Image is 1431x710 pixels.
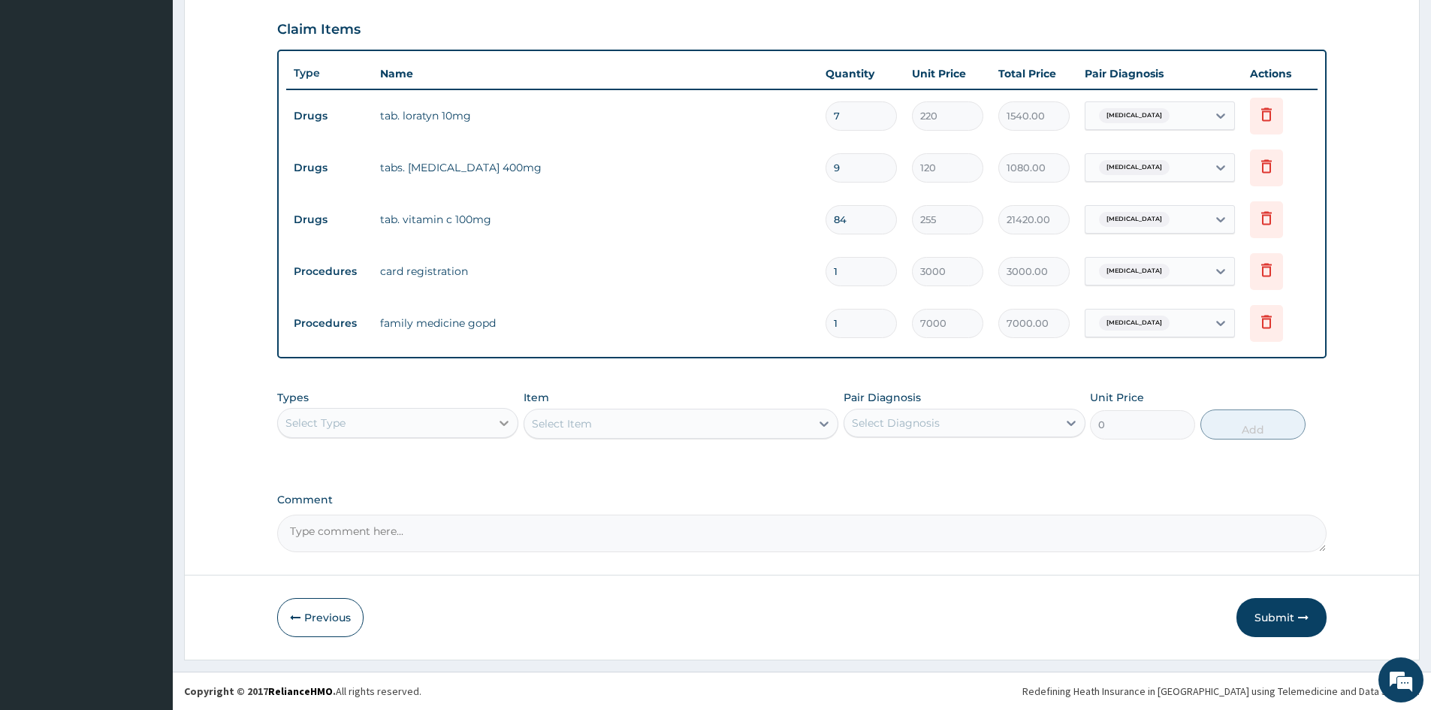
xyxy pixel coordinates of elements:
h3: Claim Items [277,22,361,38]
strong: Copyright © 2017 . [184,684,336,698]
td: tab. vitamin c 100mg [373,204,818,234]
th: Total Price [991,59,1077,89]
td: Procedures [286,258,373,286]
label: Pair Diagnosis [844,390,921,405]
div: Chat with us now [78,84,252,104]
th: Type [286,59,373,87]
label: Item [524,390,549,405]
span: [MEDICAL_DATA] [1099,160,1170,175]
button: Add [1200,409,1306,440]
span: [MEDICAL_DATA] [1099,264,1170,279]
td: Drugs [286,102,373,130]
div: Select Diagnosis [852,415,940,431]
a: RelianceHMO [268,684,333,698]
th: Pair Diagnosis [1077,59,1242,89]
td: tab. loratyn 10mg [373,101,818,131]
div: Minimize live chat window [246,8,282,44]
label: Types [277,391,309,404]
span: [MEDICAL_DATA] [1099,108,1170,123]
button: Previous [277,598,364,637]
textarea: Type your message and hit 'Enter' [8,410,286,463]
span: We're online! [87,189,207,341]
td: Procedures [286,310,373,337]
td: Drugs [286,206,373,234]
span: [MEDICAL_DATA] [1099,316,1170,331]
th: Quantity [818,59,904,89]
th: Name [373,59,818,89]
span: [MEDICAL_DATA] [1099,212,1170,227]
footer: All rights reserved. [173,672,1431,710]
th: Unit Price [904,59,991,89]
td: card registration [373,256,818,286]
div: Redefining Heath Insurance in [GEOGRAPHIC_DATA] using Telemedicine and Data Science! [1022,684,1420,699]
label: Comment [277,494,1327,506]
label: Unit Price [1090,390,1144,405]
th: Actions [1242,59,1318,89]
td: Drugs [286,154,373,182]
button: Submit [1236,598,1327,637]
td: tabs. [MEDICAL_DATA] 400mg [373,153,818,183]
img: d_794563401_company_1708531726252_794563401 [28,75,61,113]
td: family medicine gopd [373,308,818,338]
div: Select Type [285,415,346,431]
